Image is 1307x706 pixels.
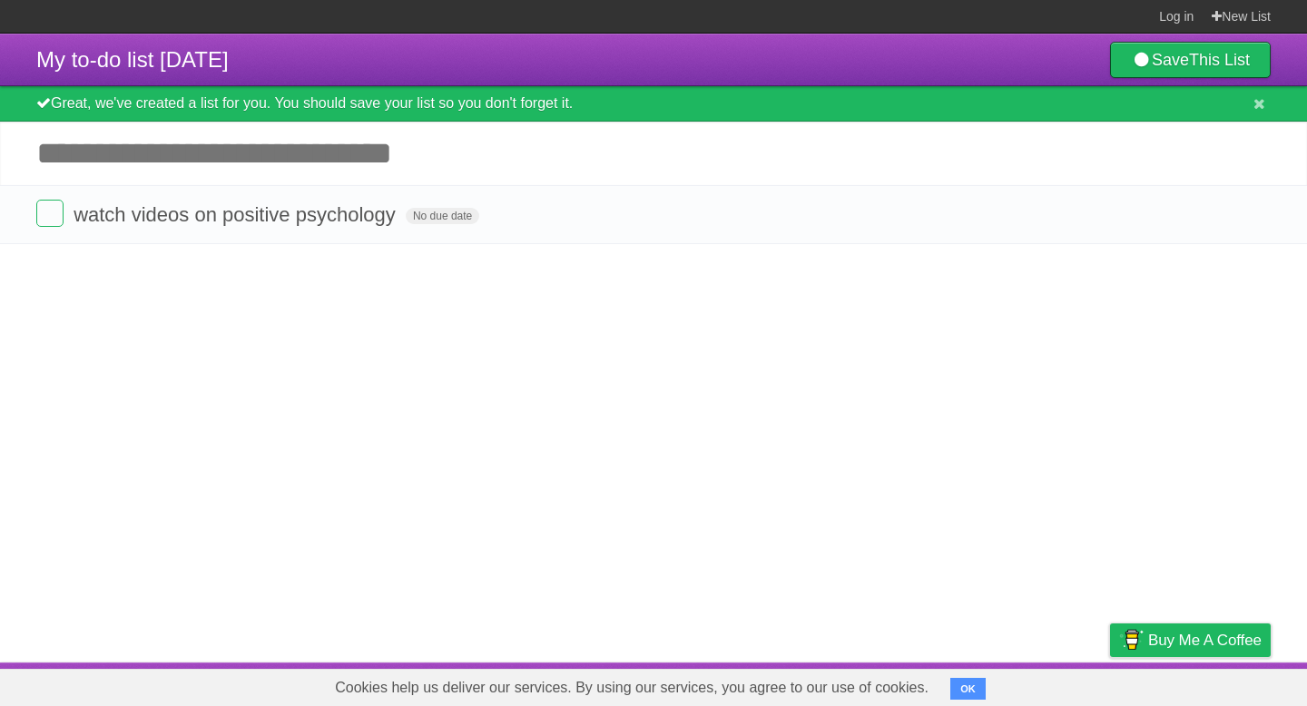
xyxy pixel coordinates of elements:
a: Suggest a feature [1156,667,1271,701]
a: About [869,667,907,701]
b: This List [1189,51,1250,69]
a: Privacy [1086,667,1134,701]
a: Terms [1025,667,1065,701]
span: No due date [406,208,479,224]
span: Buy me a coffee [1148,624,1262,656]
span: Cookies help us deliver our services. By using our services, you agree to our use of cookies. [317,670,947,706]
img: Buy me a coffee [1119,624,1144,655]
span: watch videos on positive psychology [74,203,400,226]
a: SaveThis List [1110,42,1271,78]
a: Buy me a coffee [1110,623,1271,657]
button: OK [950,678,986,700]
label: Done [36,200,64,227]
span: My to-do list [DATE] [36,47,229,72]
a: Developers [929,667,1002,701]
